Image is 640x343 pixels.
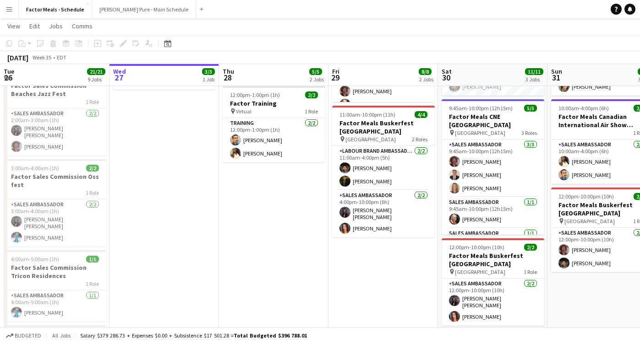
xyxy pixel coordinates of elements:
span: Budgeted [15,332,41,339]
h3: Factor Sales Commission Tricon Residences [4,263,106,280]
span: 2/2 [86,165,99,171]
span: 4:00am-5:00am (1h) [11,256,59,263]
a: Comms [68,20,96,32]
h3: Factor Meals Buskerfest [GEOGRAPHIC_DATA] [442,252,544,268]
span: 21/21 [87,68,105,75]
span: 11/11 [525,68,543,75]
span: 12:00pm-1:00pm (1h) [230,91,280,98]
span: 4/4 [415,111,427,118]
app-job-card: 4:00am-5:00am (1h)1/1Factor Sales Commission Tricon Residences1 RoleSales Ambassador1/14:00am-5:0... [4,250,106,322]
span: Comms [72,22,93,30]
app-card-role: Sales Ambassador2/24:00pm-10:00pm (6h)[PERSON_NAME] [PERSON_NAME][PERSON_NAME] [332,190,435,237]
span: 3/3 [202,68,215,75]
span: Wed [113,67,126,75]
span: [GEOGRAPHIC_DATA] [564,218,615,225]
span: [GEOGRAPHIC_DATA] [455,129,505,136]
h3: Factor Training [223,99,325,107]
div: Salary $379 286.73 + Expenses $0.00 + Subsistence $17 501.28 = [80,332,307,339]
span: 1 Role [305,108,318,115]
h3: Factor Meals CNE [GEOGRAPHIC_DATA] [442,113,544,129]
span: 28 [221,72,234,83]
app-card-role: Sales Ambassador1/14:00am-5:00am (1h)[PERSON_NAME] [4,290,106,322]
div: 9 Jobs [88,76,105,83]
span: All jobs [50,332,72,339]
app-job-card: 12:00pm-1:00pm (1h)2/2Factor Training Virtual1 RoleTraining2/212:00pm-1:00pm (1h)[PERSON_NAME][PE... [223,86,325,162]
span: 8/8 [419,68,432,75]
span: [GEOGRAPHIC_DATA] [455,268,505,275]
span: 12:00pm-10:00pm (10h) [449,244,504,251]
span: Thu [223,67,234,75]
span: 1/1 [86,256,99,263]
div: 1 Job [202,76,214,83]
span: 10:00am-4:00pm (6h) [558,105,609,112]
span: View [7,22,20,30]
div: 2 Jobs [310,76,324,83]
span: 2 Roles [412,136,427,143]
button: Factor Meals - Schedule [19,0,92,18]
h3: Factor Sales Commission Oss fest [4,172,106,189]
a: Jobs [45,20,66,32]
span: 5/5 [309,68,322,75]
button: [PERSON_NAME] Pure - Main Schedule [92,0,196,18]
span: 11:00am-10:00pm (11h) [339,111,395,118]
div: [DATE] [7,53,28,62]
span: Virtual [236,108,252,115]
div: 2 Jobs [419,76,433,83]
app-job-card: 3:00am-4:00am (1h)2/2Factor Sales Commission Oss fest1 RoleSales Ambassador2/23:00am-4:00am (1h)[... [4,159,106,247]
div: 3 Jobs [525,76,543,83]
span: [GEOGRAPHIC_DATA] [345,136,396,143]
app-card-role: Training2/212:00pm-1:00pm (1h)[PERSON_NAME][PERSON_NAME] [223,118,325,162]
app-card-role: Sales Ambassador2/212:00pm-10:00pm (10h)[PERSON_NAME] [PERSON_NAME][PERSON_NAME] [442,279,544,326]
span: 5/5 [524,105,537,112]
span: Sat [442,67,452,75]
span: 1 Role [524,268,537,275]
span: 1 Role [86,280,99,287]
span: 29 [331,72,339,83]
app-card-role: Sales Ambassador1/19:45am-10:00pm (12h15m)[PERSON_NAME] [442,197,544,228]
span: Jobs [49,22,63,30]
app-card-role: Sales Ambassador2/23:00pm-10:00pm (7h)[PERSON_NAME][PERSON_NAME] [332,69,435,113]
app-card-role: Sales Ambassador2/23:00am-4:00am (1h)[PERSON_NAME] [PERSON_NAME][PERSON_NAME] [4,199,106,247]
app-job-card: 9:45am-10:00pm (12h15m)5/5Factor Meals CNE [GEOGRAPHIC_DATA] [GEOGRAPHIC_DATA]3 RolesSales Ambass... [442,99,544,235]
span: Edit [29,22,40,30]
span: 2/2 [305,91,318,98]
app-job-card: 2:00am-3:00am (1h)2/2Factor Sales Commission Beaches Jazz Fest1 RoleSales Ambassador2/22:00am-3:0... [4,68,106,155]
h3: Factor Sales Commission Beaches Jazz Fest [4,81,106,98]
span: Total Budgeted $396 788.01 [234,332,307,339]
span: Sun [551,67,562,75]
app-card-role: Sales Ambassador3/39:45am-10:00pm (12h15m)[PERSON_NAME][PERSON_NAME][PERSON_NAME] [442,139,544,197]
span: 3 Roles [521,129,537,136]
app-card-role: Labour Brand Ambassadors2/211:00am-4:00pm (5h)[PERSON_NAME][PERSON_NAME] [332,146,435,190]
button: Budgeted [5,331,43,341]
span: Week 35 [30,54,53,61]
span: Tue [4,67,14,75]
app-card-role: Sales Ambassador1/1 [442,228,544,259]
span: 30 [440,72,452,83]
span: Fri [332,67,339,75]
span: 2/2 [524,244,537,251]
app-card-role: Sales Ambassador2/22:00am-3:00am (1h)[PERSON_NAME] [PERSON_NAME][PERSON_NAME] [4,108,106,155]
span: 3:00am-4:00am (1h) [11,165,59,171]
span: 9:45am-10:00pm (12h15m) [449,105,513,112]
span: 26 [2,72,14,83]
app-job-card: 11:00am-10:00pm (11h)4/4Factor Meals Buskerfest [GEOGRAPHIC_DATA] [GEOGRAPHIC_DATA]2 RolesLabour ... [332,106,435,237]
span: 27 [112,72,126,83]
span: 12:00pm-10:00pm (10h) [558,193,614,200]
a: Edit [26,20,44,32]
span: 1 Role [86,98,99,105]
app-job-card: 12:00pm-10:00pm (10h)2/2Factor Meals Buskerfest [GEOGRAPHIC_DATA] [GEOGRAPHIC_DATA]1 RoleSales Am... [442,238,544,326]
h3: Factor Meals Buskerfest [GEOGRAPHIC_DATA] [332,119,435,135]
span: 1 Role [86,189,99,196]
a: View [4,20,24,32]
span: 31 [550,72,562,83]
div: EDT [57,54,66,61]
